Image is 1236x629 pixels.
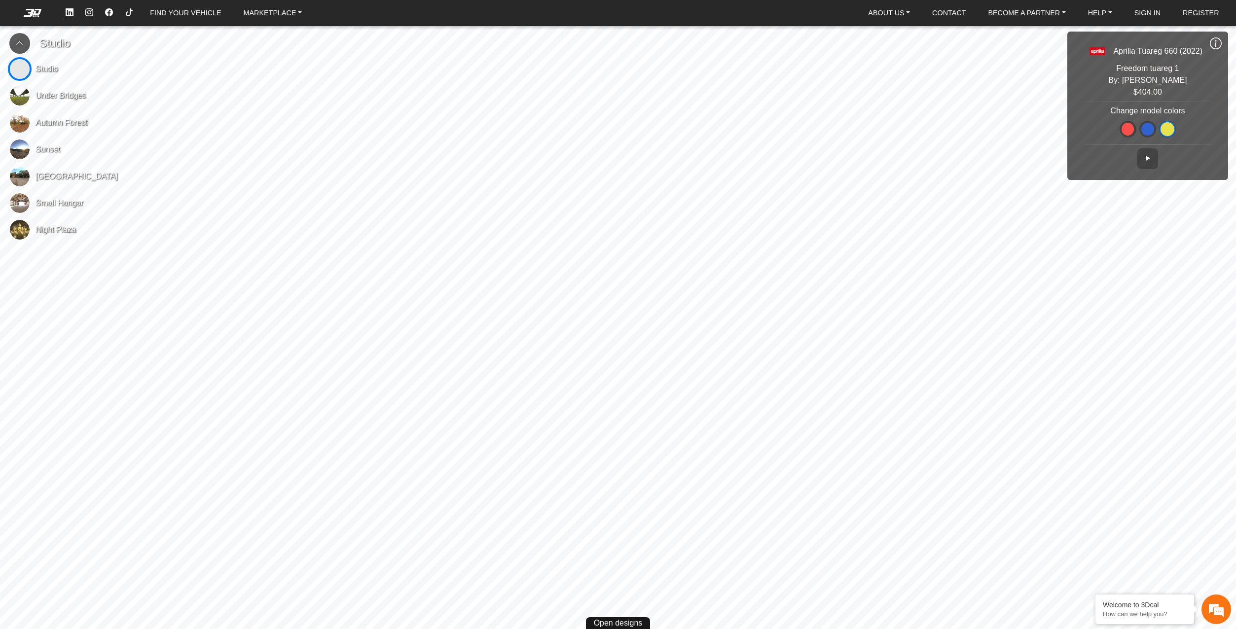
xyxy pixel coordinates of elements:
[928,4,970,21] a: CONTACT
[36,171,118,182] span: [GEOGRAPHIC_DATA]
[36,117,87,129] span: Autumn Forest
[1179,4,1223,21] a: REGISTER
[10,113,30,133] img: Autumn Forest
[36,63,58,75] span: Studio
[10,140,30,159] img: Sunset
[36,90,86,102] span: Under Bridges
[10,86,30,105] img: Under Bridges
[984,4,1069,21] a: BECOME A PARTNER
[146,4,225,21] a: FIND YOUR VEHICLE
[10,167,30,186] img: Abandoned Street
[1084,4,1116,21] a: HELP
[864,4,914,21] a: ABOUT US
[36,197,83,209] span: Small Hangar
[594,617,643,629] span: Open designs
[36,224,76,236] span: Night Plaza
[10,193,30,213] img: Small Hangar
[1103,610,1187,618] p: How can we help you?
[10,59,30,79] img: Studio
[36,143,60,155] span: Sunset
[1103,601,1187,609] div: Welcome to 3Dcal
[1137,148,1158,169] button: AutoRotate
[1130,4,1165,21] a: SIGN IN
[239,4,306,21] a: MARKETPLACE
[10,220,30,240] img: Night Plaza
